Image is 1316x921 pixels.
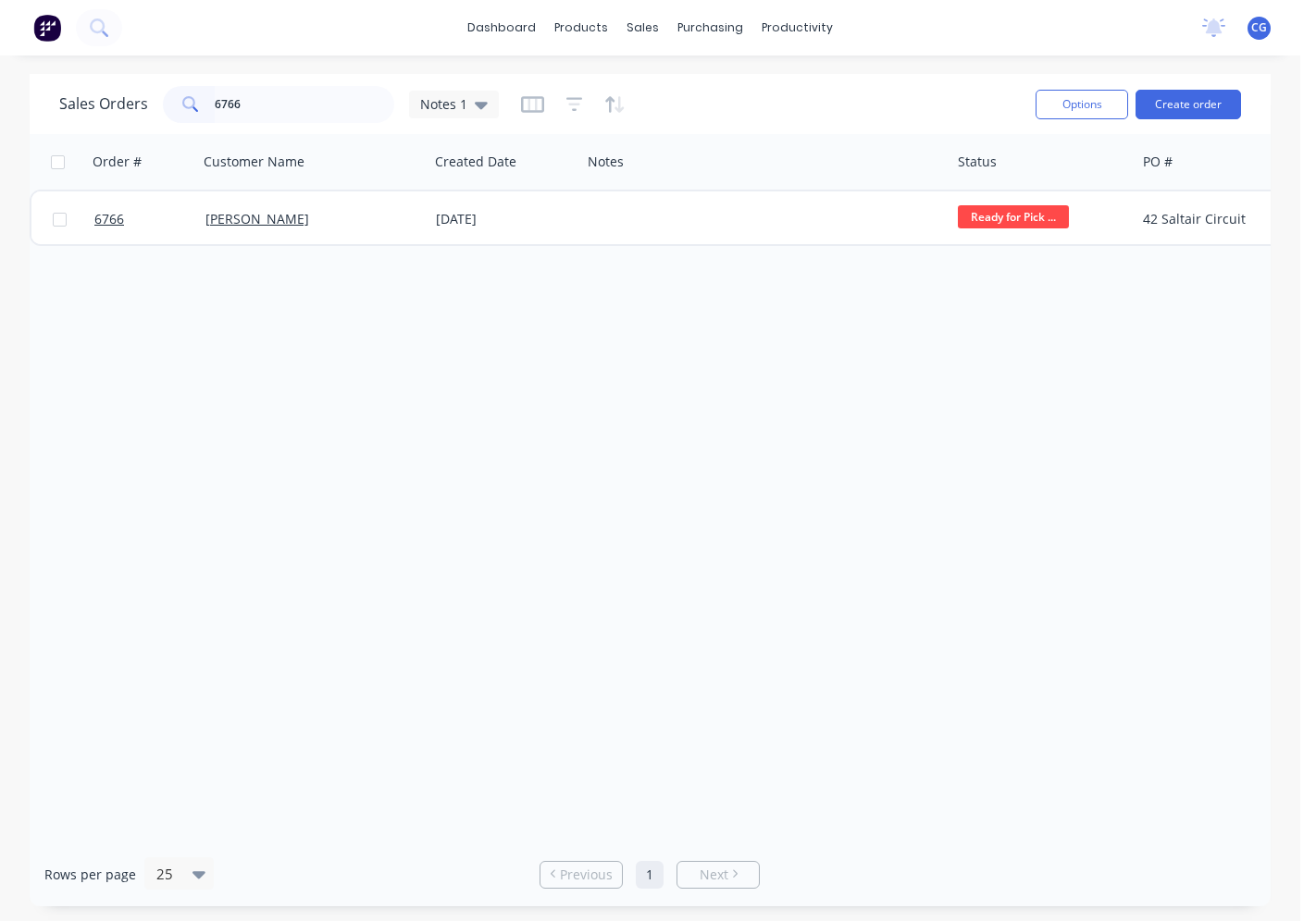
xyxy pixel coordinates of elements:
a: Page 1 is your current page [636,861,664,889]
div: products [545,14,617,42]
a: [PERSON_NAME] [205,210,309,227]
ul: Pagination [532,861,767,889]
button: Create order [1136,90,1241,119]
span: Rows per page [44,866,136,884]
a: dashboard [458,14,545,42]
span: 6766 [94,210,124,228]
div: purchasing [668,14,752,42]
span: Ready for Pick ... [958,205,1069,228]
h1: Sales Orders [59,95,148,113]
span: CG [1251,19,1267,36]
span: Next [700,866,728,884]
a: 6766 [94,191,205,247]
a: Next page [677,866,759,884]
div: Order # [93,153,142,171]
div: productivity [752,14,842,42]
div: Created Date [435,153,516,171]
div: sales [617,14,668,42]
img: Factory [33,14,61,42]
span: Notes 1 [420,94,467,114]
span: Previous [560,866,613,884]
div: Customer Name [204,153,304,171]
div: [DATE] [436,210,574,228]
div: PO # [1143,153,1173,171]
div: Notes [588,153,624,171]
a: Previous page [540,866,622,884]
input: Search... [215,86,395,123]
button: Options [1036,90,1128,119]
div: Status [958,153,997,171]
